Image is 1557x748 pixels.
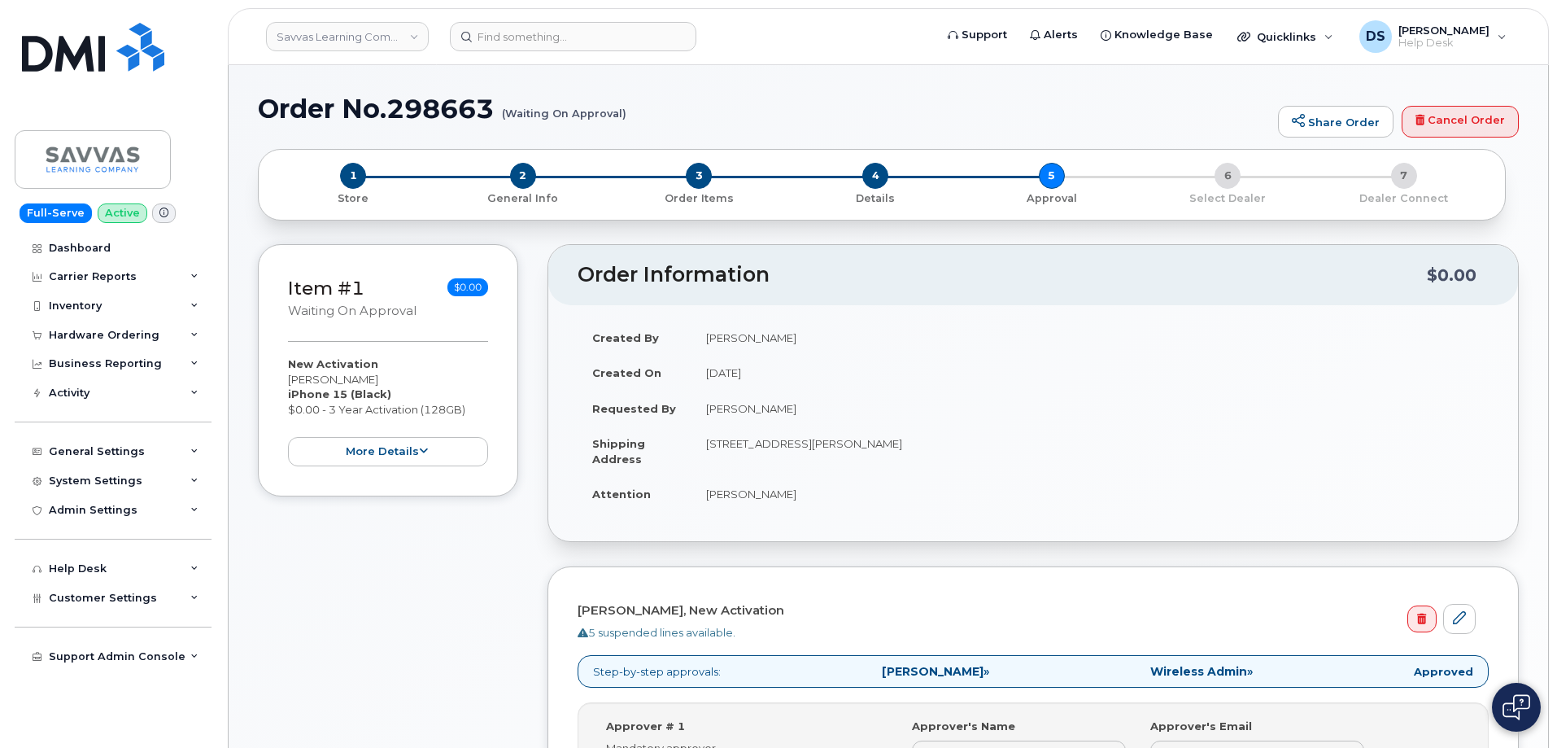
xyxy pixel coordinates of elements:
strong: iPhone 15 (Black) [288,387,391,400]
h4: [PERSON_NAME], New Activation [578,604,1476,618]
strong: Approved [1414,664,1473,680]
strong: Wireless Admin [1150,664,1247,679]
a: 3 Order Items [611,189,787,206]
a: 1 Store [272,189,435,206]
a: 4 Details [787,189,964,206]
div: [PERSON_NAME] $0.00 - 3 Year Activation (128GB) [288,357,488,466]
span: » [882,666,989,677]
a: Item #1 [288,277,364,300]
p: Details [794,191,957,206]
button: more details [288,437,488,467]
p: Order Items [617,191,781,206]
img: Open chat [1502,694,1530,720]
h1: Order No.298663 [258,94,1270,123]
td: [DATE] [691,355,1489,391]
strong: [PERSON_NAME] [882,664,983,679]
label: Approver # 1 [606,719,685,734]
strong: Attention [592,488,651,501]
div: 5 suspended lines available. [578,625,1476,641]
span: $0.00 [447,278,488,296]
strong: Requested By [592,402,676,415]
strong: New Activation [288,357,378,370]
span: 4 [862,163,888,189]
strong: Created By [592,331,659,344]
td: [PERSON_NAME] [691,391,1489,426]
td: [STREET_ADDRESS][PERSON_NAME] [691,426,1489,476]
strong: Shipping Address [592,437,645,466]
p: General Info [442,191,605,206]
small: Waiting On Approval [288,304,417,318]
strong: Created On [592,366,661,379]
h2: Order Information [578,264,1427,287]
p: Step-by-step approvals: [578,655,1489,689]
a: Share Order [1278,106,1393,138]
span: 2 [510,163,536,189]
a: Cancel Order [1402,106,1519,138]
td: [PERSON_NAME] [691,476,1489,512]
div: $0.00 [1427,260,1476,291]
p: Store [278,191,429,206]
small: (Waiting On Approval) [502,94,626,120]
span: » [1150,666,1253,677]
td: [PERSON_NAME] [691,320,1489,356]
a: 2 General Info [435,189,612,206]
span: 3 [686,163,712,189]
span: 1 [340,163,366,189]
label: Approver's Email [1150,719,1252,734]
label: Approver's Name [912,719,1015,734]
